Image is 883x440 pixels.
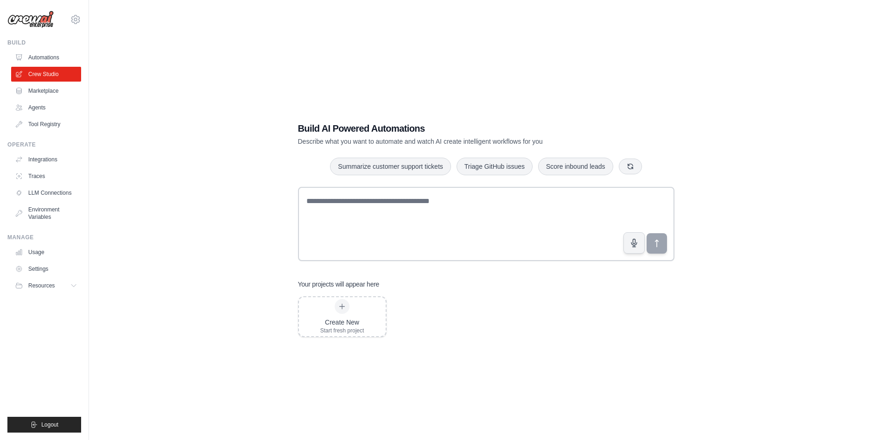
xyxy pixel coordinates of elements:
span: Logout [41,421,58,428]
a: Automations [11,50,81,65]
button: Click to speak your automation idea [623,232,645,254]
div: Manage [7,234,81,241]
button: Score inbound leads [538,158,613,175]
img: Logo [7,11,54,28]
p: Describe what you want to automate and watch AI create intelligent workflows for you [298,137,610,146]
a: Integrations [11,152,81,167]
h3: Your projects will appear here [298,280,380,289]
a: Traces [11,169,81,184]
a: Usage [11,245,81,260]
div: Start fresh project [320,327,364,334]
h1: Build AI Powered Automations [298,122,610,135]
div: Create New [320,318,364,327]
span: Resources [28,282,55,289]
a: LLM Connections [11,185,81,200]
a: Crew Studio [11,67,81,82]
button: Resources [11,278,81,293]
div: Build [7,39,81,46]
a: Settings [11,261,81,276]
button: Logout [7,417,81,433]
button: Summarize customer support tickets [330,158,451,175]
button: Triage GitHub issues [457,158,533,175]
button: Get new suggestions [619,159,642,174]
a: Environment Variables [11,202,81,224]
a: Agents [11,100,81,115]
a: Tool Registry [11,117,81,132]
div: Operate [7,141,81,148]
a: Marketplace [11,83,81,98]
